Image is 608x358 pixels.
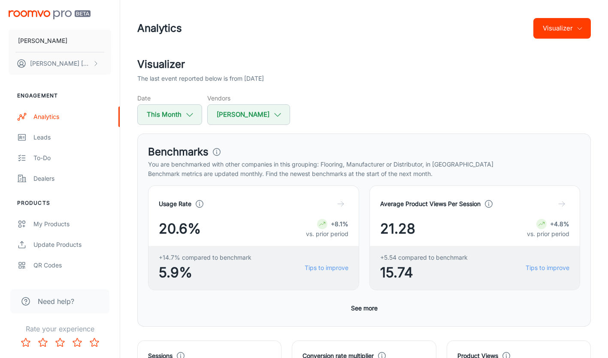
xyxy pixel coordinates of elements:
span: +5.54 compared to benchmark [380,253,468,262]
strong: +4.8% [550,220,569,228]
div: Dealers [33,174,111,183]
button: Visualizer [533,18,591,39]
div: To-do [33,153,111,163]
h5: Vendors [207,94,290,103]
span: +14.7% compared to benchmark [159,253,251,262]
button: Rate 5 star [86,334,103,351]
a: Tips to improve [305,263,348,273]
button: [PERSON_NAME] [9,30,111,52]
span: 21.28 [380,218,415,239]
h5: Date [137,94,202,103]
p: You are benchmarked with other companies in this grouping: Flooring, Manufacturer or Distributor,... [148,160,580,169]
h1: Analytics [137,21,182,36]
p: vs. prior period [306,229,348,239]
button: Rate 3 star [51,334,69,351]
p: [PERSON_NAME] [PERSON_NAME] [30,59,91,68]
strong: +8.1% [331,220,348,228]
div: Update Products [33,240,111,249]
button: [PERSON_NAME] [207,104,290,125]
button: This Month [137,104,202,125]
button: [PERSON_NAME] [PERSON_NAME] [9,52,111,75]
h2: Visualizer [137,57,591,72]
span: 15.74 [380,262,468,283]
span: 5.9% [159,262,251,283]
h4: Usage Rate [159,199,191,209]
img: Roomvo PRO Beta [9,10,91,19]
div: Leads [33,133,111,142]
h3: Benchmarks [148,144,209,160]
p: vs. prior period [527,229,569,239]
div: QR Codes [33,261,111,270]
button: Rate 4 star [69,334,86,351]
a: Tips to improve [526,263,569,273]
button: Rate 2 star [34,334,51,351]
div: My Products [33,219,111,229]
span: Need help? [38,296,74,306]
button: Rate 1 star [17,334,34,351]
p: Rate your experience [7,324,113,334]
h4: Average Product Views Per Session [380,199,481,209]
span: 20.6% [159,218,201,239]
p: Benchmark metrics are updated monthly. Find the newest benchmarks at the start of the next month. [148,169,580,179]
p: [PERSON_NAME] [18,36,67,46]
button: See more [348,300,381,316]
p: The last event reported below is from [DATE] [137,74,264,83]
div: Analytics [33,112,111,121]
